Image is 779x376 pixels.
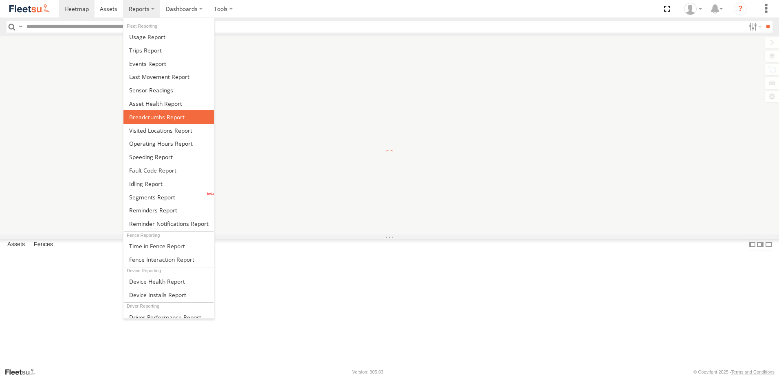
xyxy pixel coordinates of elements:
[123,137,214,150] a: Asset Operating Hours Report
[123,110,214,124] a: Breadcrumbs Report
[123,164,214,177] a: Fault Code Report
[731,369,775,374] a: Terms and Conditions
[123,310,214,324] a: Driver Performance Report
[123,70,214,83] a: Last Movement Report
[734,2,747,15] i: ?
[123,204,214,217] a: Reminders Report
[693,369,775,374] div: © Copyright 2025 -
[8,3,51,14] img: fleetsu-logo-horizontal.svg
[123,83,214,97] a: Sensor Readings
[765,239,773,251] label: Hide Summary Table
[3,239,29,250] label: Assets
[123,57,214,70] a: Full Events Report
[352,369,383,374] div: Version: 305.03
[123,288,214,302] a: Device Installs Report
[123,253,214,266] a: Fence Interaction Report
[123,239,214,253] a: Time in Fences Report
[756,239,764,251] label: Dock Summary Table to the Right
[17,21,24,33] label: Search Query
[746,21,763,33] label: Search Filter Options
[123,275,214,288] a: Device Health Report
[681,3,705,15] div: Mussab Ali
[123,97,214,110] a: Asset Health Report
[123,150,214,164] a: Fleet Speed Report
[123,124,214,137] a: Visited Locations Report
[748,239,756,251] label: Dock Summary Table to the Left
[123,217,214,230] a: Service Reminder Notifications Report
[123,44,214,57] a: Trips Report
[4,368,42,376] a: Visit our Website
[123,177,214,190] a: Idling Report
[123,30,214,44] a: Usage Report
[123,190,214,204] a: Segments Report
[30,239,57,250] label: Fences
